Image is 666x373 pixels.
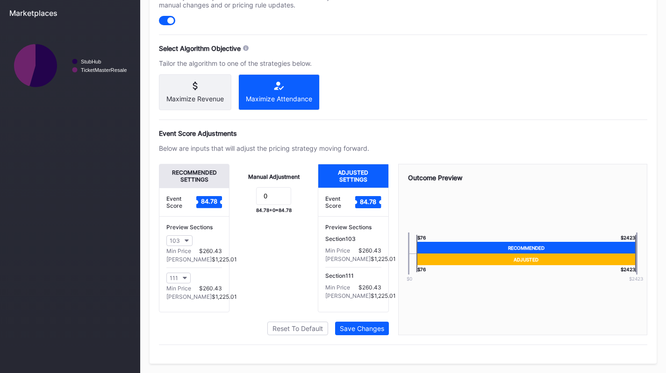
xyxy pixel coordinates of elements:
div: Min Price [166,247,191,254]
div: $ 2423 [621,265,636,272]
div: $260.43 [358,284,381,291]
div: Save Changes [340,324,384,332]
div: $0 [393,276,426,282]
div: Event Score Adjustments [159,129,647,137]
div: Event Score [166,195,196,209]
div: Tailor the algorithm to one of the strategies below. [159,59,369,67]
div: [PERSON_NAME] [325,255,371,262]
div: Maximize Attendance [246,95,312,103]
div: $ 76 [416,235,426,242]
svg: Chart title [9,25,131,106]
div: [PERSON_NAME] [325,292,371,299]
button: Save Changes [335,322,389,335]
div: Maximize Revenue [166,95,224,103]
div: Marketplaces [9,8,131,18]
div: $1,225.01 [212,256,237,263]
div: $1,225.01 [212,293,237,300]
div: Recommended [416,242,636,253]
div: $260.43 [199,247,222,254]
div: $260.43 [358,247,381,254]
div: Reset To Default [272,324,323,332]
button: 111 [166,273,191,283]
div: $ 2423 [621,235,636,242]
div: $260.43 [199,285,222,292]
div: $1,225.01 [371,255,396,262]
div: Recommended Settings [159,164,229,188]
div: Min Price [166,285,191,292]
div: Select Algorithm Objective [159,44,241,52]
div: Preview Sections [166,224,222,231]
div: Manual Adjustment [248,173,300,180]
text: 84.78 [201,198,217,205]
div: Min Price [325,247,350,254]
button: 103 [166,235,193,246]
div: Section 111 [325,272,381,279]
div: 103 [170,237,180,244]
div: Min Price [325,284,350,291]
div: Outcome Preview [408,174,638,182]
div: 84.78 + 0 = 84.78 [256,207,292,213]
div: Preview Sections [325,224,381,231]
text: 84.78 [360,198,376,205]
div: Adjusted Settings [318,164,388,188]
div: 111 [170,274,178,282]
div: Below are inputs that will adjust the pricing strategy moving forward. [159,144,369,152]
div: [PERSON_NAME] [166,256,212,263]
button: Reset To Default [267,322,328,335]
div: Section 103 [325,235,381,242]
div: $ 76 [416,265,426,272]
text: StubHub [81,59,101,64]
div: Adjusted [416,253,636,265]
text: TicketMasterResale [81,67,127,73]
div: Event Score [325,195,355,209]
div: $ 2423 [620,276,652,282]
div: $1,225.01 [371,292,396,299]
div: [PERSON_NAME] [166,293,212,300]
